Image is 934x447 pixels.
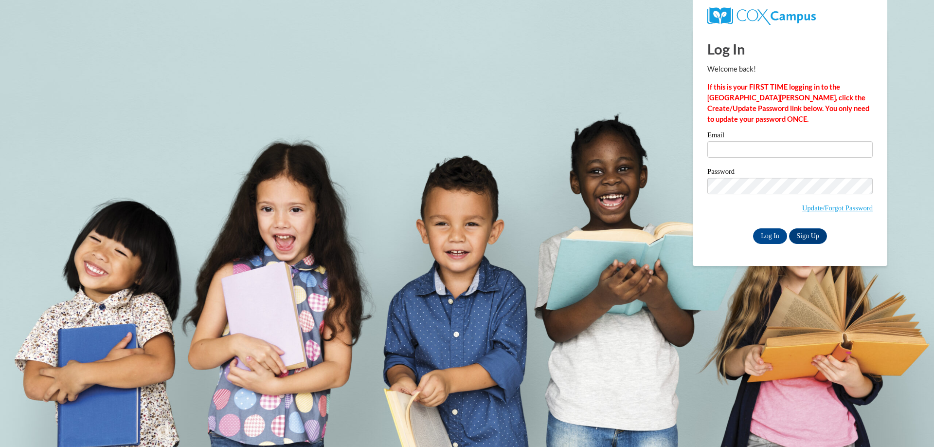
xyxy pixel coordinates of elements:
[707,64,873,74] p: Welcome back!
[707,11,816,19] a: COX Campus
[707,7,816,25] img: COX Campus
[707,39,873,59] h1: Log In
[789,228,827,244] a: Sign Up
[802,204,873,212] a: Update/Forgot Password
[707,83,869,123] strong: If this is your FIRST TIME logging in to the [GEOGRAPHIC_DATA][PERSON_NAME], click the Create/Upd...
[753,228,787,244] input: Log In
[707,131,873,141] label: Email
[707,168,873,178] label: Password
